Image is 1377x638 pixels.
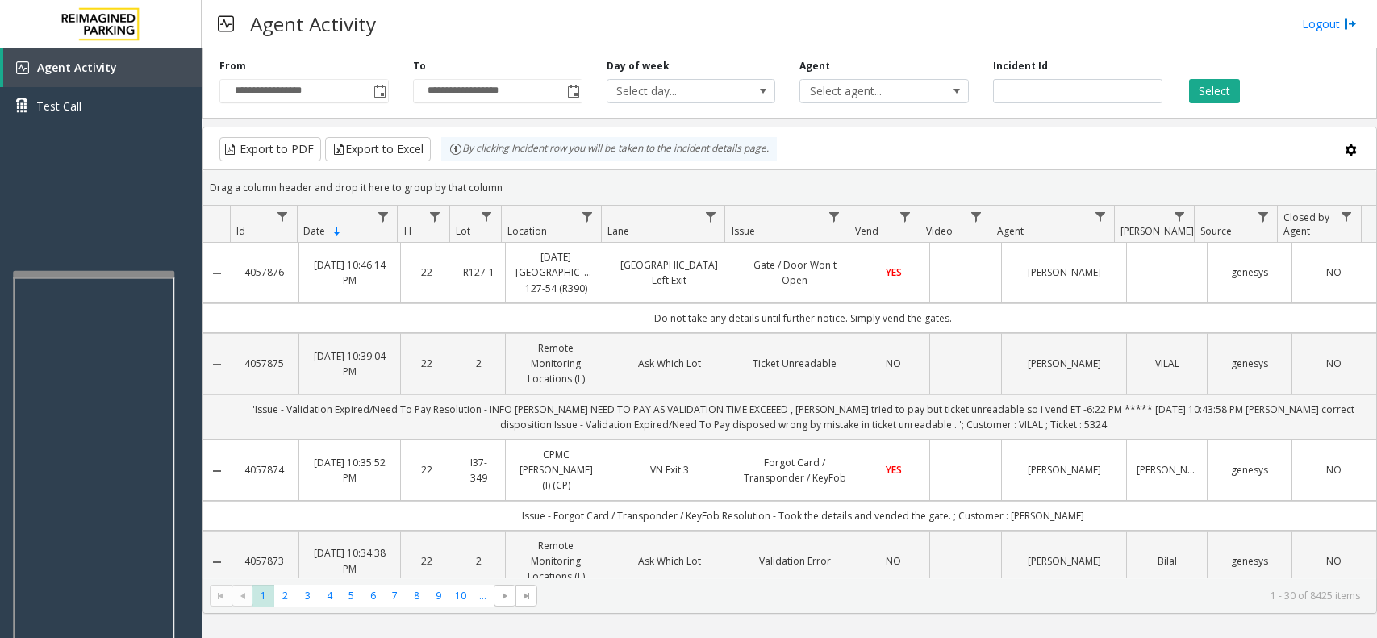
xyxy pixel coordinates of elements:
a: [DATE] 10:35:52 PM [309,455,390,486]
img: infoIcon.svg [449,143,462,156]
a: Validation Error [742,553,847,569]
a: Id Filter Menu [272,206,294,227]
a: 4057874 [240,462,289,477]
a: Collapse Details [203,358,231,371]
a: Lot Filter Menu [476,206,498,227]
span: Lane [607,224,629,238]
a: Agent Activity [3,48,202,87]
a: YES [867,265,919,280]
label: From [219,59,246,73]
a: [GEOGRAPHIC_DATA] Left Exit [617,257,722,288]
span: Test Call [36,98,81,115]
span: Video [926,224,953,238]
a: Closed by Agent Filter Menu [1336,206,1358,227]
span: Select day... [607,80,741,102]
img: logout [1344,15,1357,32]
span: Page 3 [297,585,319,607]
a: Source Filter Menu [1252,206,1274,227]
span: NO [886,554,901,568]
button: Export to Excel [325,137,431,161]
a: VILAL [1137,356,1197,371]
a: 22 [411,462,443,477]
a: H Filter Menu [424,206,445,227]
a: Date Filter Menu [372,206,394,227]
div: By clicking Incident row you will be taken to the incident details page. [441,137,777,161]
a: Collapse Details [203,465,231,477]
a: Location Filter Menu [576,206,598,227]
span: Page 9 [428,585,449,607]
label: Agent [799,59,830,73]
a: NO [1302,462,1367,477]
a: Gate / Door Won't Open [742,257,847,288]
button: Select [1189,79,1240,103]
a: Bilal [1137,553,1197,569]
span: Issue [732,224,755,238]
button: Export to PDF [219,137,321,161]
span: Go to the last page [520,590,533,603]
span: Page 11 [472,585,494,607]
span: Select agent... [800,80,934,102]
span: NO [1326,554,1342,568]
span: Page 10 [450,585,472,607]
span: Page 7 [384,585,406,607]
span: Page 5 [340,585,362,607]
a: [PERSON_NAME] [1012,462,1116,477]
a: Lane Filter Menu [699,206,721,227]
a: 22 [411,553,443,569]
span: Vend [855,224,878,238]
label: Day of week [607,59,670,73]
span: NO [886,357,901,370]
a: Forgot Card / Transponder / KeyFob [742,455,847,486]
a: Agent Filter Menu [1089,206,1111,227]
span: Location [507,224,547,238]
span: Go to the next page [494,585,515,607]
h3: Agent Activity [242,4,384,44]
a: [DATE] 10:46:14 PM [309,257,390,288]
a: 4057873 [240,553,289,569]
a: [PERSON_NAME] [1012,356,1116,371]
a: genesys [1217,265,1282,280]
span: Toggle popup [370,80,388,102]
a: Video Filter Menu [966,206,987,227]
label: To [413,59,426,73]
a: [PERSON_NAME] [1012,553,1116,569]
span: Page 6 [362,585,384,607]
span: Id [236,224,245,238]
span: Page 1 [252,585,274,607]
a: NO [867,553,919,569]
span: Source [1200,224,1232,238]
a: genesys [1217,462,1282,477]
a: I37-349 [463,455,495,486]
a: 22 [411,265,443,280]
img: pageIcon [218,4,234,44]
a: [DATE] 10:34:38 PM [309,545,390,576]
a: 4057875 [240,356,289,371]
a: Logout [1302,15,1357,32]
span: Agent [997,224,1024,238]
span: NO [1326,463,1342,477]
a: genesys [1217,553,1282,569]
a: [DATE] [GEOGRAPHIC_DATA] 127-54 (R390) [515,249,597,296]
a: Ticket Unreadable [742,356,847,371]
a: 2 [463,356,495,371]
div: Data table [203,206,1376,578]
a: Collapse Details [203,267,231,280]
a: 22 [411,356,443,371]
span: H [404,224,411,238]
span: Date [303,224,325,238]
a: genesys [1217,356,1282,371]
span: Toggle popup [564,80,582,102]
a: 4057876 [240,265,289,280]
a: Parker Filter Menu [1169,206,1191,227]
span: [PERSON_NAME] [1120,224,1194,238]
span: Page 8 [406,585,428,607]
a: CPMC [PERSON_NAME] (I) (CP) [515,447,597,494]
span: Closed by Agent [1283,211,1329,238]
span: Go to the last page [515,585,537,607]
td: Do not take any details until further notice. Simply vend the gates. [231,303,1376,333]
a: R127-1 [463,265,495,280]
a: 2 [463,553,495,569]
a: NO [1302,553,1367,569]
span: NO [1326,265,1342,279]
span: YES [886,265,902,279]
